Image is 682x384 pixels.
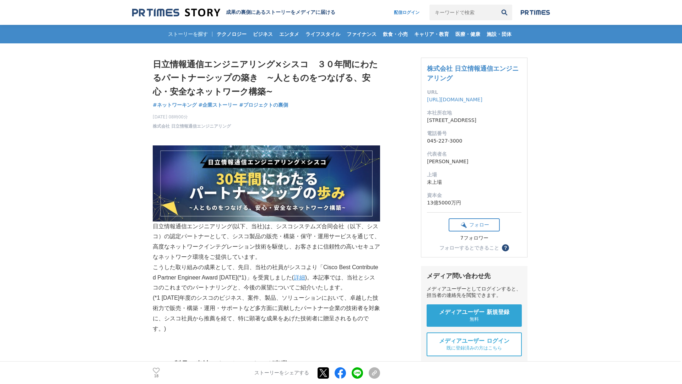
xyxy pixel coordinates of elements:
p: 日立情報通信エンジニアリング(以下、当社)は、シスコシステムズ合同会社（以下、シスコ）の認定パートナーとして、シスコ製品の販売・構築・保守・運用サービスを通じて、高度なネットワークインテグレーシ... [153,145,380,262]
span: 飲食・小売 [380,31,411,37]
a: ビジネス [250,25,276,43]
img: thumbnail_291a6e60-8c83-11f0-9d6d-a329db0dd7a1.png [153,145,380,222]
a: ファイナンス [344,25,379,43]
dt: 電話番号 [427,130,521,137]
dd: 13億5000万円 [427,199,521,207]
p: (*1 [DATE]年度のシスコのビジネス、案件、製品、ソリューションにおいて、卓越した技術力で販売・構築・運用・サポートなど多方面に貢献したパートナー企業の技術者を対象に、シスコ社員から推薦を... [153,293,380,334]
button: ？ [502,244,509,251]
span: #プロジェクトの裏側 [239,102,288,108]
span: ライフスタイル [303,31,343,37]
span: ファイナンス [344,31,379,37]
dd: 未上場 [427,178,521,186]
a: メディアユーザー 新規登録 無料 [427,304,522,327]
span: テクノロジー [214,31,249,37]
a: キャリア・教育 [411,25,452,43]
dt: 本社所在地 [427,109,521,117]
button: フォロー [449,218,500,231]
a: #プロジェクトの裏側 [239,101,288,109]
dt: 上場 [427,171,521,178]
img: 成果の裏側にあるストーリーをメディアに届ける [132,8,220,17]
div: メディア問い合わせ先 [427,272,522,280]
a: 医療・健康 [453,25,483,43]
span: 既に登録済みの方はこちら [446,345,502,351]
span: ビジネス [250,31,276,37]
a: 詳細 [294,274,305,281]
a: 施設・団体 [484,25,514,43]
div: メディアユーザーとしてログインすると、担当者の連絡先を閲覧できます。 [427,286,522,299]
span: #ネットワーキング [153,102,197,108]
dt: URL [427,89,521,96]
span: メディアユーザー 新規登録 [439,309,509,316]
img: prtimes [521,10,550,15]
a: 株式会社 日立情報通信エンジニアリング [153,123,231,129]
dt: 代表者名 [427,150,521,158]
a: #企業ストーリー [199,101,238,109]
a: メディアユーザー ログイン 既に登録済みの方はこちら [427,332,522,356]
div: フォローするとできること [439,245,499,250]
dd: 045-227-3000 [427,137,521,145]
span: [DATE] 08時00分 [153,114,231,120]
span: メディアユーザー ログイン [439,337,509,345]
a: エンタメ [276,25,302,43]
span: #企業ストーリー [199,102,238,108]
p: こうした取り組みの成果として、先日、当社の社員がシスコより「Cisco Best Contributed Partner Engineer Award [DATE](*1)」を受賞しました( )... [153,262,380,293]
span: ？ [503,245,508,250]
a: 成果の裏側にあるストーリーをメディアに届ける 成果の裏側にあるストーリーをメディアに届ける [132,8,335,17]
input: キーワードで検索 [429,5,497,20]
span: 施設・団体 [484,31,514,37]
h2: シスコ製品と当社のネットワーキング事業 [153,358,380,370]
p: 18 [153,374,160,378]
dt: 資本金 [427,192,521,199]
h1: 日立情報通信エンジニアリング×シスコ ３０年間にわたるパートナーシップの築き ~人とものをつなげる、安心・安全なネットワーク構築~ [153,58,380,98]
dd: [PERSON_NAME] [427,158,521,165]
span: 無料 [470,316,479,322]
a: 株式会社 日立情報通信エンジニアリング [427,65,519,82]
a: ライフスタイル [303,25,343,43]
h2: 成果の裏側にあるストーリーをメディアに届ける [226,9,335,16]
dd: [STREET_ADDRESS] [427,117,521,124]
span: キャリア・教育 [411,31,452,37]
a: [URL][DOMAIN_NAME] [427,97,482,102]
div: 7フォロワー [449,235,500,241]
a: テクノロジー [214,25,249,43]
p: ストーリーをシェアする [254,370,309,376]
span: エンタメ [276,31,302,37]
a: 配信ログイン [387,5,427,20]
a: #ネットワーキング [153,101,197,109]
button: 検索 [497,5,512,20]
span: 医療・健康 [453,31,483,37]
a: 飲食・小売 [380,25,411,43]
